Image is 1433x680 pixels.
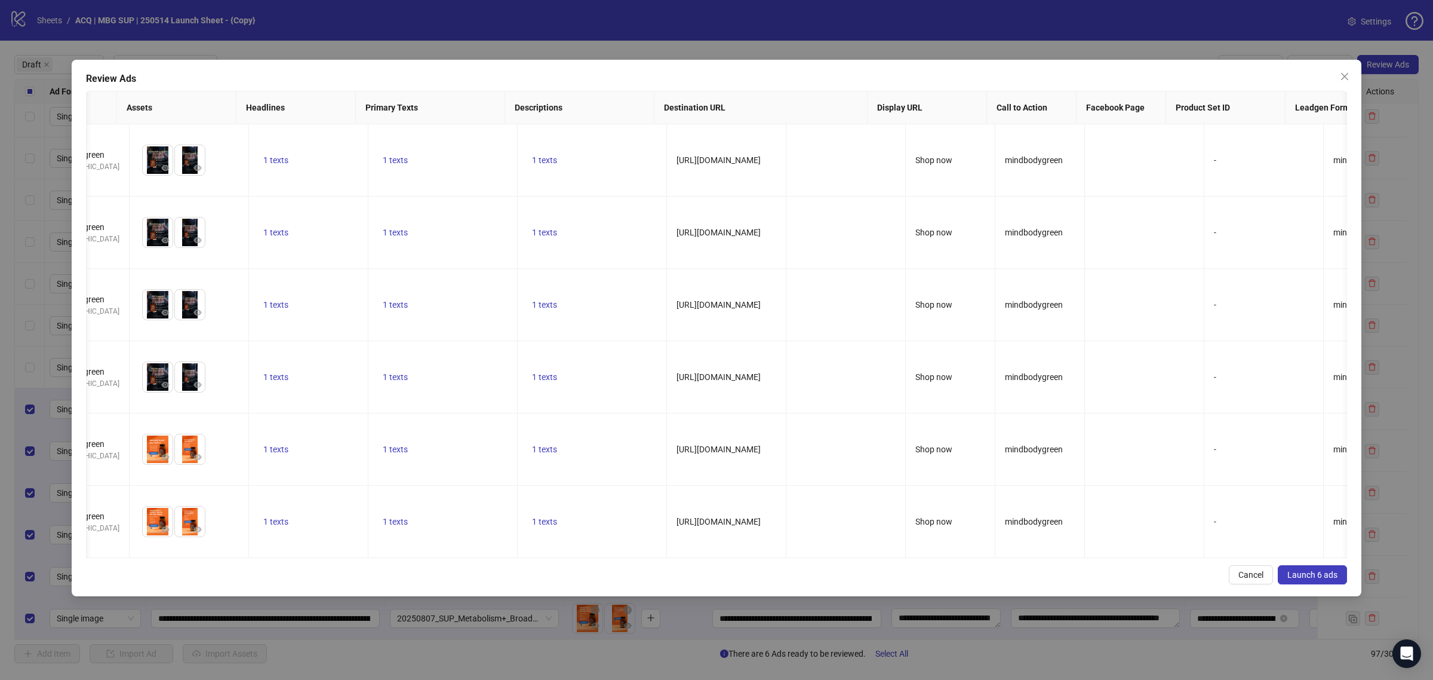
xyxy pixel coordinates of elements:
button: 1 texts [259,370,293,384]
span: eye [193,525,202,534]
button: 1 texts [527,442,562,457]
span: Shop now [915,228,952,237]
img: Asset 1 [143,218,173,247]
button: 1 texts [378,225,413,240]
span: close [1340,72,1349,81]
span: eye [193,164,202,172]
span: 1 texts [532,517,557,526]
span: Shop now [915,300,952,310]
img: Asset 1 [143,145,173,175]
span: eye [161,308,170,317]
span: eye [193,236,202,244]
button: 1 texts [527,514,562,529]
button: Preview [190,305,205,320]
button: Preview [158,305,173,320]
div: - [1214,226,1314,239]
th: Destination URL [654,91,868,124]
span: eye [193,381,202,389]
div: mindbodygreen [1333,226,1403,239]
th: Headlines [236,91,356,124]
button: Preview [158,450,173,464]
span: 1 texts [383,372,408,382]
span: Cancel [1238,570,1263,580]
span: 1 texts [263,300,288,310]
th: Product Set ID [1166,91,1286,124]
img: Asset 2 [175,290,205,320]
span: eye [193,453,202,461]
img: Asset 1 [143,362,173,392]
img: Asset 1 [143,290,173,320]
span: [URL][DOMAIN_NAME] [676,228,761,237]
img: Asset 1 [143,434,173,464]
span: 1 texts [383,300,408,310]
span: 1 texts [263,372,288,382]
button: 1 texts [259,153,293,167]
span: [URL][DOMAIN_NAME] [676,517,761,526]
th: Facebook Page [1077,91,1166,124]
button: Launch 6 ads [1278,565,1347,584]
button: Close [1335,67,1354,86]
img: Asset 2 [175,145,205,175]
button: 1 texts [378,514,413,529]
th: Call to Action [987,91,1077,124]
button: 1 texts [259,514,293,529]
div: mindbodygreen [1005,515,1075,528]
img: Asset 1 [143,507,173,537]
span: Shop now [915,372,952,382]
span: 1 texts [532,372,557,382]
span: eye [161,525,170,534]
th: Display URL [868,91,987,124]
span: 1 texts [383,517,408,526]
button: Preview [158,233,173,247]
button: Preview [190,378,205,392]
span: Launch 6 ads [1287,570,1337,580]
span: [URL][DOMAIN_NAME] [676,372,761,382]
div: mindbodygreen [1333,298,1403,311]
button: 1 texts [527,153,562,167]
th: Leadgen Form [1286,91,1405,124]
span: Shop now [915,445,952,454]
div: mindbodygreen [1333,154,1403,167]
button: Preview [190,522,205,537]
span: [URL][DOMAIN_NAME] [676,445,761,454]
span: Shop now [915,155,952,165]
th: Assets [117,91,236,124]
span: [URL][DOMAIN_NAME] [676,155,761,165]
span: 1 texts [263,445,288,454]
div: mindbodygreen [1005,226,1075,239]
span: eye [161,164,170,172]
span: 1 texts [263,228,288,237]
button: 1 texts [378,442,413,457]
span: 1 texts [383,445,408,454]
div: mindbodygreen [1005,154,1075,167]
button: 1 texts [259,225,293,240]
button: 1 texts [259,298,293,312]
span: 1 texts [532,228,557,237]
img: Asset 2 [175,218,205,247]
button: Preview [190,233,205,247]
div: mindbodygreen [1333,370,1403,384]
div: mindbodygreen [1333,515,1403,528]
span: 1 texts [532,300,557,310]
button: Preview [158,161,173,175]
span: 1 texts [532,445,557,454]
div: mindbodygreen [1005,370,1075,384]
button: 1 texts [527,370,562,384]
img: Asset 2 [175,507,205,537]
span: 1 texts [263,155,288,165]
img: Asset 2 [175,362,205,392]
div: - [1214,370,1314,384]
span: eye [161,453,170,461]
button: Preview [190,161,205,175]
span: [URL][DOMAIN_NAME] [676,300,761,310]
span: 1 texts [263,517,288,526]
div: mindbodygreen [1005,298,1075,311]
button: Preview [158,378,173,392]
div: - [1214,515,1314,528]
button: 1 texts [378,370,413,384]
button: Preview [158,522,173,537]
div: - [1214,154,1314,167]
div: - [1214,298,1314,311]
div: mindbodygreen [1333,443,1403,456]
span: 1 texts [383,155,408,165]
